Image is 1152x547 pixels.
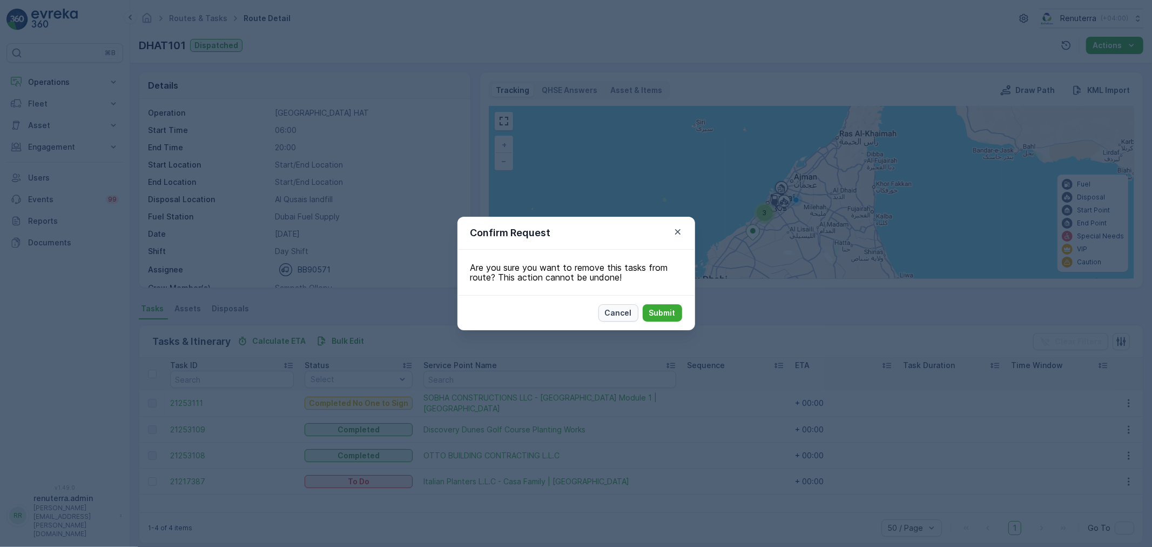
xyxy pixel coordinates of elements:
[605,308,632,318] p: Cancel
[649,308,676,318] p: Submit
[643,304,682,322] button: Submit
[470,225,551,241] p: Confirm Request
[598,304,638,322] button: Cancel
[457,250,695,295] div: Are you sure you want to remove this tasks from route? This action cannot be undone!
